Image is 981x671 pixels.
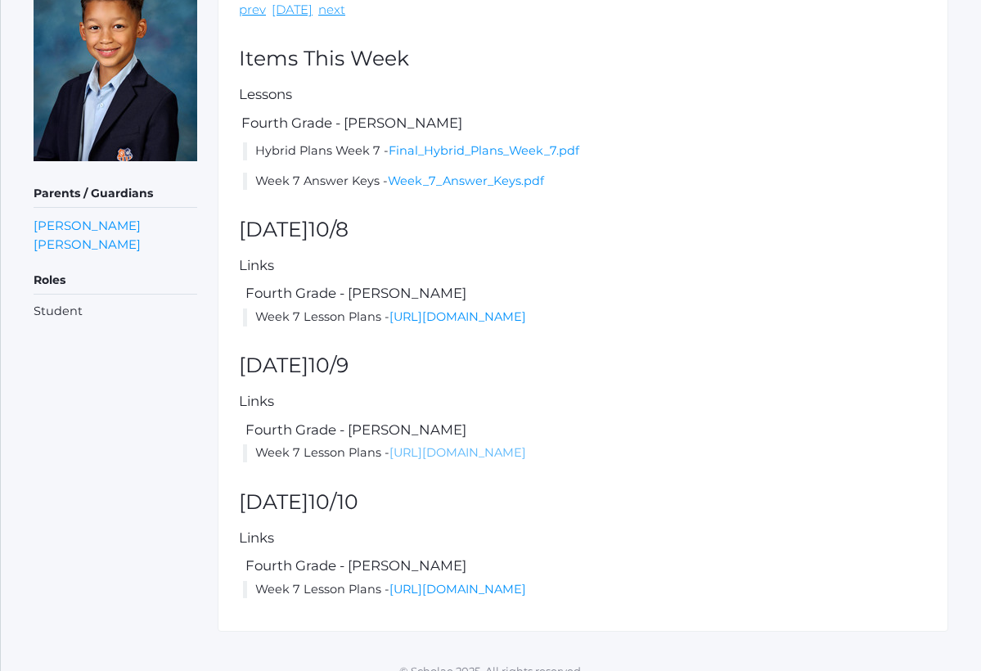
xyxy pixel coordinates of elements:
[239,115,927,130] h5: Fourth Grade - [PERSON_NAME]
[239,47,927,70] h2: Items This Week
[239,354,927,377] h2: [DATE]
[239,218,927,241] h2: [DATE]
[34,180,197,208] h5: Parents / Guardians
[389,309,526,324] a: [URL][DOMAIN_NAME]
[388,173,544,188] a: Week_7_Answer_Keys.pdf
[243,142,927,160] li: Hybrid Plans Week 7 -
[243,173,927,191] li: Week 7 Answer Keys -
[243,444,927,462] li: Week 7 Lesson Plans -
[272,1,313,20] a: [DATE]
[308,489,358,514] span: 10/10
[34,267,197,295] h5: Roles
[239,491,927,514] h2: [DATE]
[243,308,927,326] li: Week 7 Lesson Plans -
[243,422,927,437] h5: Fourth Grade - [PERSON_NAME]
[389,143,579,158] a: Final_Hybrid_Plans_Week_7.pdf
[239,530,927,545] h5: Links
[389,582,526,597] a: [URL][DOMAIN_NAME]
[34,303,197,321] li: Student
[239,258,927,272] h5: Links
[389,445,526,460] a: [URL][DOMAIN_NAME]
[34,235,141,254] a: [PERSON_NAME]
[308,217,349,241] span: 10/8
[308,353,349,377] span: 10/9
[243,558,927,573] h5: Fourth Grade - [PERSON_NAME]
[243,286,927,300] h5: Fourth Grade - [PERSON_NAME]
[239,87,927,101] h5: Lessons
[239,394,927,408] h5: Links
[34,216,141,235] a: [PERSON_NAME]
[318,1,345,20] a: next
[239,1,266,20] a: prev
[243,581,927,599] li: Week 7 Lesson Plans -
